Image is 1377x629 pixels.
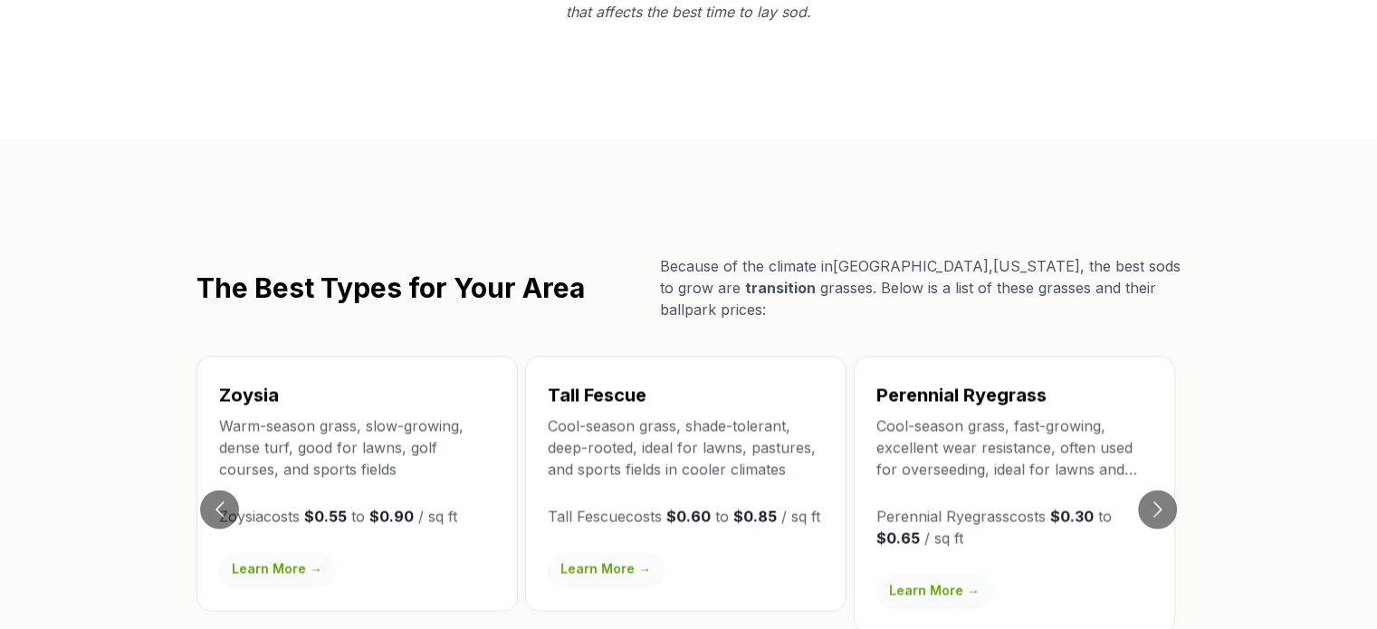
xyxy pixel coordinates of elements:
a: Learn More → [548,552,664,585]
a: Learn More → [876,574,992,606]
p: Warm-season grass, slow-growing, dense turf, good for lawns, golf courses, and sports fields [219,415,495,480]
h3: Perennial Ryegrass [876,382,1152,407]
p: Cool-season grass, shade-tolerant, deep-rooted, ideal for lawns, pastures, and sports fields in c... [548,415,824,480]
strong: $0.30 [1050,507,1094,525]
h2: The Best Types for Your Area [196,271,585,303]
button: Go to next slide [1138,490,1177,529]
p: Zoysia costs to / sq ft [219,505,495,527]
strong: $0.65 [876,529,920,547]
strong: $0.90 [369,507,414,525]
p: Cool-season grass, fast-growing, excellent wear resistance, often used for overseeding, ideal for... [876,415,1152,480]
button: Go to previous slide [200,490,239,529]
h3: Zoysia [219,382,495,407]
strong: $0.60 [666,507,711,525]
span: transition [745,278,816,296]
a: Learn More → [219,552,335,585]
strong: $0.55 [304,507,347,525]
p: Because of the climate in [GEOGRAPHIC_DATA] , [US_STATE] , the best sods to grow are grasses. Bel... [660,254,1181,319]
strong: $0.85 [733,507,777,525]
p: Tall Fescue costs to / sq ft [548,505,824,527]
p: Perennial Ryegrass costs to / sq ft [876,505,1152,548]
h3: Tall Fescue [548,382,824,407]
